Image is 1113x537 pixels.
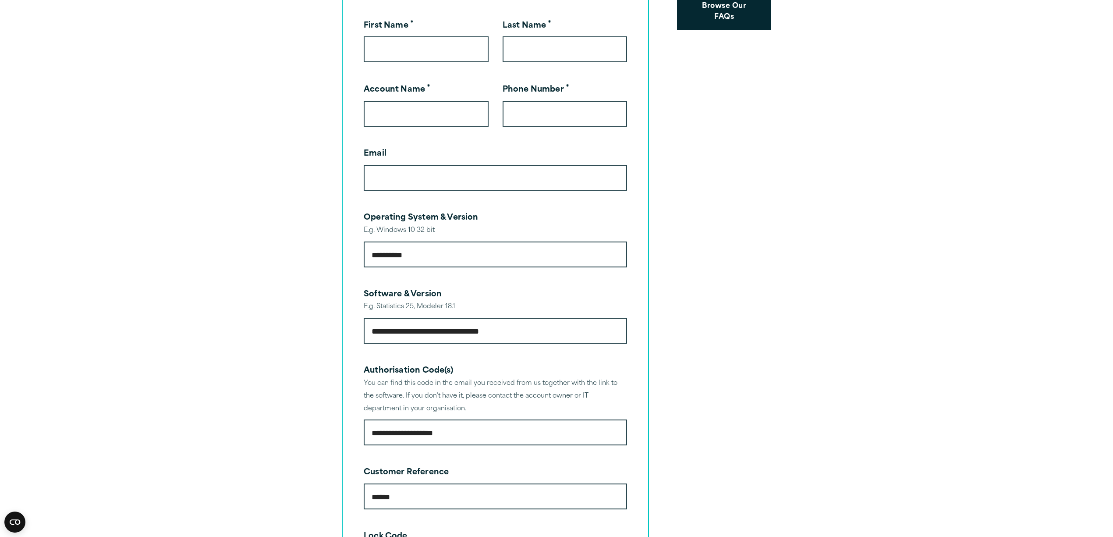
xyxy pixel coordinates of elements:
label: Email [364,150,386,158]
label: Software & Version [364,291,442,299]
label: Customer Reference [364,469,449,477]
label: First Name [364,22,414,30]
div: E.g. Windows 10 32 bit [364,224,627,237]
label: Phone Number [503,86,569,94]
label: Last Name [503,22,552,30]
label: Operating System & Version [364,214,479,222]
div: E.g. Statistics 25, Modeler 18.1 [364,301,627,313]
label: Authorisation Code(s) [364,367,453,375]
label: Account Name [364,86,430,94]
div: You can find this code in the email you received from us together with the link to the software. ... [364,377,627,415]
button: Open CMP widget [4,512,25,533]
